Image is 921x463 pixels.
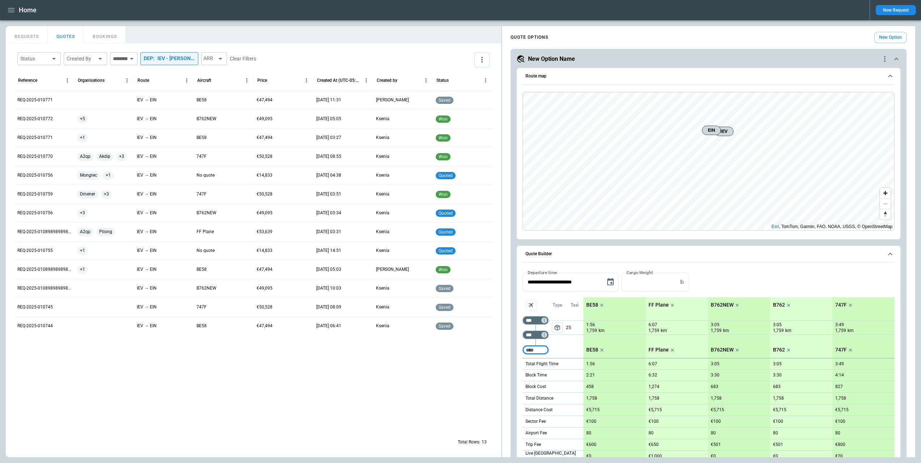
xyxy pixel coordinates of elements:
[711,347,734,353] p: B762NEW
[876,5,916,15] button: New Request
[316,323,341,329] p: [DATE] 06:41
[586,396,597,401] p: 1,758
[586,419,596,424] p: €100
[197,116,216,122] p: B762NEW
[17,248,53,254] p: REQ-2025-010755
[17,97,53,103] p: REQ-2025-010771
[835,396,846,401] p: 1,758
[316,285,341,291] p: [DATE] 10:03
[316,191,341,197] p: [DATE] 03:51
[586,442,596,447] p: €600
[648,347,669,353] p: FF Plane
[197,210,216,216] p: B762NEW
[474,52,490,67] button: more
[18,78,37,83] div: Reference
[648,430,654,436] p: 80
[880,55,889,63] div: quote-option-actions
[17,229,71,235] p: REQ-2025-01089898989898746
[137,229,157,235] p: IEV → EIN
[571,302,579,308] p: Taxi
[137,210,157,216] p: IEV → EIN
[257,191,273,197] p: €50,528
[835,302,847,308] p: 747F
[773,302,785,308] p: B762
[137,285,157,291] p: IEV → EIN
[648,302,669,308] p: FF Plane
[711,361,719,367] p: 3:05
[17,210,53,216] p: REQ-2025-010756
[648,361,657,367] p: 6:07
[17,172,53,178] p: REQ-2025-010756
[523,92,894,231] canvas: Map
[376,135,389,141] p: Ksenia
[48,26,84,43] button: QUOTES
[648,454,662,459] p: €1,000
[84,26,126,43] button: BOOKINGS
[437,117,449,122] span: won
[376,116,389,122] p: Ksenia
[525,74,546,79] h6: Route map
[317,78,361,83] div: Created At (UTC-05:00)
[705,127,718,134] span: EIN
[316,210,341,216] p: [DATE] 03:34
[525,450,583,463] p: Live [GEOGRAPHIC_DATA] Fee
[437,135,449,140] span: won
[648,384,659,390] p: 1,274
[138,78,149,83] div: Route
[257,248,273,254] p: €14,833
[835,328,846,334] p: 1,759
[523,316,549,325] div: Too short
[77,204,88,222] span: +3
[458,439,480,445] p: Total Rows:
[77,166,100,185] span: Mongrec
[137,266,157,273] p: IEV → EIN
[361,75,371,85] button: Created At (UTC-05:00) column menu
[586,328,597,334] p: 1,759
[78,78,105,83] div: Organisations
[316,116,341,122] p: [DATE] 05:05
[523,331,549,339] div: Too short
[197,229,214,235] p: FF Plane
[773,396,784,401] p: 1,758
[197,97,207,103] p: BE58
[316,97,341,103] p: [DATE] 11:31
[880,188,891,198] button: Zoom in
[6,26,48,43] button: REQUESTS
[773,442,783,447] p: €501
[523,68,895,85] button: Route map
[437,173,454,178] span: quoted
[437,324,452,329] span: saved
[437,98,452,103] span: saved
[77,185,98,203] span: Dmener
[257,153,273,160] p: €50,528
[516,55,901,63] button: New Option Namequote-option-actions
[67,55,96,62] div: Created By
[848,328,854,334] p: km
[316,172,341,178] p: [DATE] 04:38
[376,210,389,216] p: Ksenia
[437,192,449,197] span: won
[525,300,536,311] span: Aircraft selection
[773,454,778,459] p: €0
[316,153,341,160] p: [DATE] 08:55
[376,97,409,103] p: [PERSON_NAME]
[648,372,657,378] p: 6:32
[257,229,273,235] p: €53,639
[437,211,454,216] span: quoted
[376,323,389,329] p: Ksenia
[835,361,844,367] p: 3:49
[376,304,389,310] p: Ksenia
[773,419,783,424] p: €100
[77,110,88,128] span: +5
[96,223,115,241] span: Ptiong
[376,285,389,291] p: Ksenia
[718,128,730,135] span: IEV
[525,361,558,367] p: Total Flight Time
[437,305,452,310] span: saved
[197,191,207,197] p: 747F
[528,55,575,63] h5: New Option Name
[586,361,595,367] p: 1:56
[773,347,785,353] p: B762
[553,302,562,308] p: Type
[257,304,273,310] p: €50,528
